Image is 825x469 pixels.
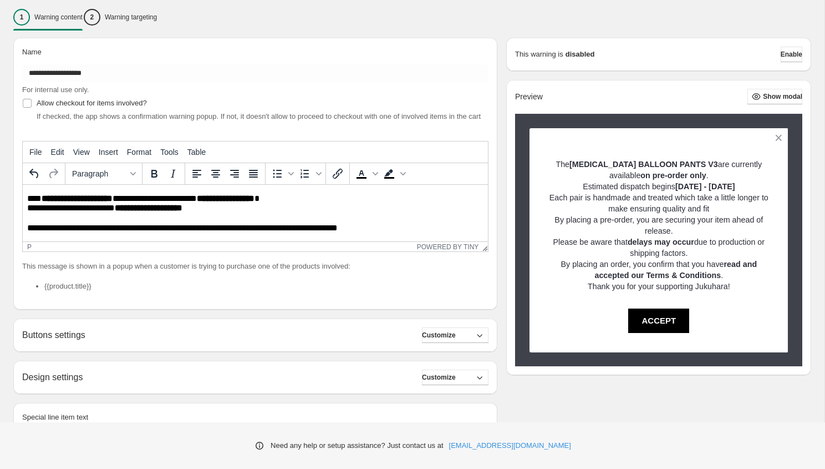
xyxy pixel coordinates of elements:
strong: disabled [566,49,595,60]
span: Edit [51,148,64,157]
button: ACCEPT [628,309,689,333]
button: Align right [225,164,244,183]
button: Align left [187,164,206,183]
strong: [DATE] - [DATE] [675,182,735,191]
strong: delays may occur [628,238,694,246]
span: Format [127,148,151,157]
span: File [29,148,42,157]
p: This warning is [515,49,563,60]
div: 1 [13,9,30,26]
span: Tools [160,148,179,157]
h2: Buttons settings [22,330,85,340]
button: Insert/edit link [328,164,347,183]
a: [EMAIL_ADDRESS][DOMAIN_NAME] [449,440,571,451]
button: Formats [68,164,140,183]
p: This message is shown in a popup when a customer is trying to purchase one of the products involved: [22,261,488,272]
div: p [27,243,32,251]
button: 1Warning content [13,6,83,29]
span: Customize [422,373,456,382]
span: View [73,148,90,157]
p: By placing an order, you confirm that you have . [549,259,769,281]
button: Redo [44,164,63,183]
button: Bold [145,164,164,183]
span: Insert [99,148,118,157]
body: Rich Text Area. Press ALT-0 for help. [4,9,461,117]
button: Justify [244,164,263,183]
span: For internal use only. [22,85,89,94]
div: Numbered list [296,164,323,183]
strong: on pre-order only [640,171,706,180]
span: Name [22,48,42,56]
div: Background color [380,164,408,183]
strong: [MEDICAL_DATA] BALLOON PANTS V3 [569,160,718,169]
p: By placing a pre-order, you are securing your item ahead of release. Please be aware that due to ... [549,214,769,259]
span: Enable [781,50,802,59]
div: 2 [84,9,100,26]
div: Resize [478,242,488,251]
div: Text color [352,164,380,183]
p: Warning targeting [105,13,157,22]
button: Align center [206,164,225,183]
span: If checked, the app shows a confirmation warning popup. If not, it doesn't allow to proceed to ch... [37,112,481,120]
button: Customize [422,327,488,343]
span: Customize [422,331,456,340]
h2: Design settings [22,372,83,382]
span: Allow checkout for items involved? [37,99,147,107]
button: Italic [164,164,182,183]
span: Paragraph [72,169,126,178]
span: Special line item text [22,413,88,421]
button: Enable [781,47,802,62]
button: Undo [25,164,44,183]
p: Each pair is handmade and treated which take a little longer to make ensuring quality and fit [549,192,769,214]
p: Thank you for your supporting Jukuhara! [549,281,769,292]
a: Powered by Tiny [417,243,479,251]
button: Customize [422,370,488,385]
button: Show modal [747,89,802,104]
li: {{product.title}} [44,281,488,292]
button: 2Warning targeting [84,6,157,29]
p: Warning content [34,13,83,22]
div: Bullet list [268,164,296,183]
span: Show modal [763,92,802,101]
iframe: Rich Text Area [23,185,488,241]
h2: Preview [515,92,543,102]
p: The are currently available . Estimated dispatch begins [549,159,769,192]
span: Table [187,148,206,157]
